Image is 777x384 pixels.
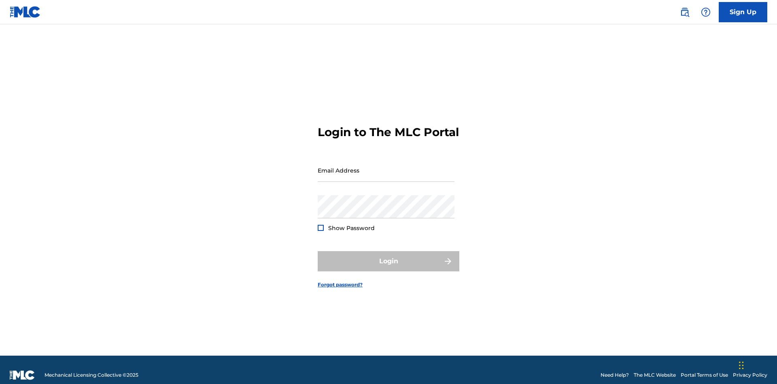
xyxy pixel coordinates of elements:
[10,370,35,380] img: logo
[681,371,728,379] a: Portal Terms of Use
[739,353,744,378] div: Drag
[10,6,41,18] img: MLC Logo
[737,345,777,384] iframe: Chat Widget
[634,371,676,379] a: The MLC Website
[733,371,767,379] a: Privacy Policy
[698,4,714,20] div: Help
[318,125,459,139] h3: Login to The MLC Portal
[680,7,690,17] img: search
[701,7,711,17] img: help
[719,2,767,22] a: Sign Up
[318,281,363,288] a: Forgot password?
[328,224,375,232] span: Show Password
[677,4,693,20] a: Public Search
[45,371,138,379] span: Mechanical Licensing Collective © 2025
[601,371,629,379] a: Need Help?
